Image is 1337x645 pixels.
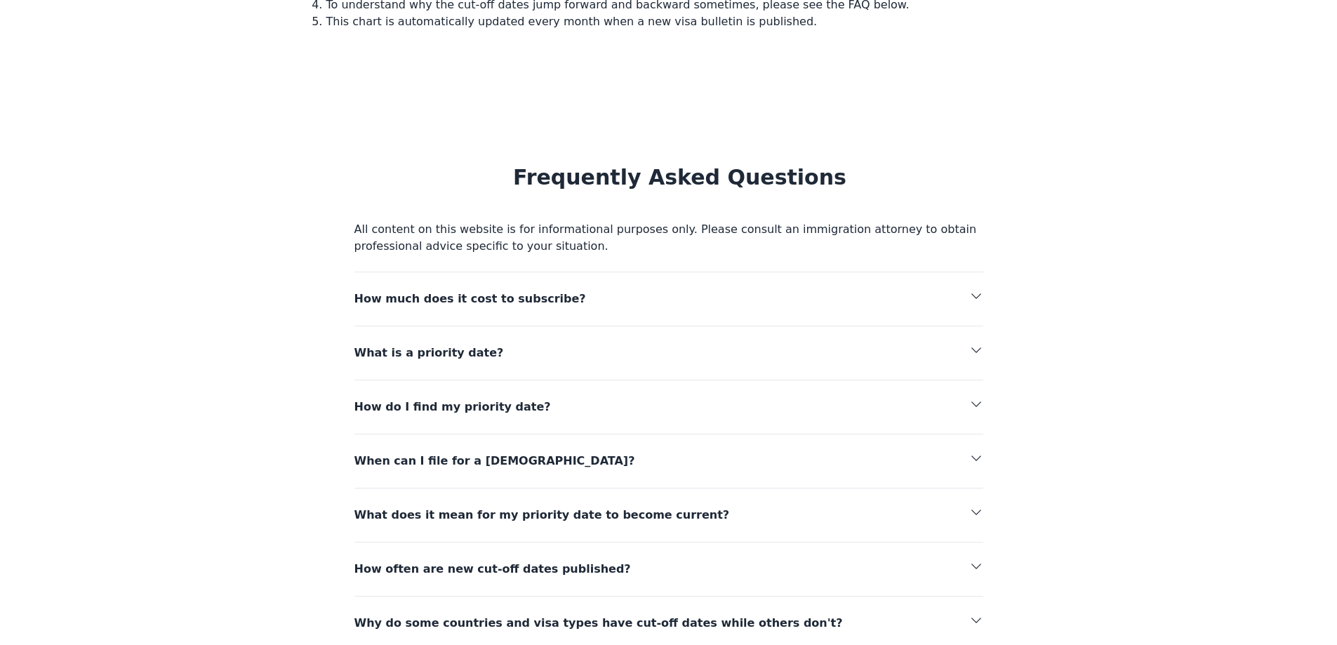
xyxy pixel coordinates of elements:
[354,380,983,417] button: How do I find my priority date?
[354,289,879,309] span: How much does it cost to subscribe?
[287,165,1051,193] h2: Frequently Asked Questions
[326,13,1051,30] li: This chart is automatically updated every month when a new visa bulletin is published.
[354,434,983,471] button: When can I file for a [DEMOGRAPHIC_DATA]?
[354,343,879,363] span: What is a priority date?
[354,613,879,633] span: Why do some countries and visa types have cut-off dates while others don't?
[354,597,983,633] button: Why do some countries and visa types have cut-off dates while others don't?
[354,451,879,471] span: When can I file for a [DEMOGRAPHIC_DATA]?
[354,505,879,525] span: What does it mean for my priority date to become current?
[354,559,879,579] span: How often are new cut-off dates published?
[354,326,983,363] button: What is a priority date?
[354,543,983,579] button: How often are new cut-off dates published?
[354,488,983,525] button: What does it mean for my priority date to become current?
[354,221,983,255] p: All content on this website is for informational purposes only. Please consult an immigration att...
[354,397,879,417] span: How do I find my priority date?
[354,272,983,309] button: How much does it cost to subscribe?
